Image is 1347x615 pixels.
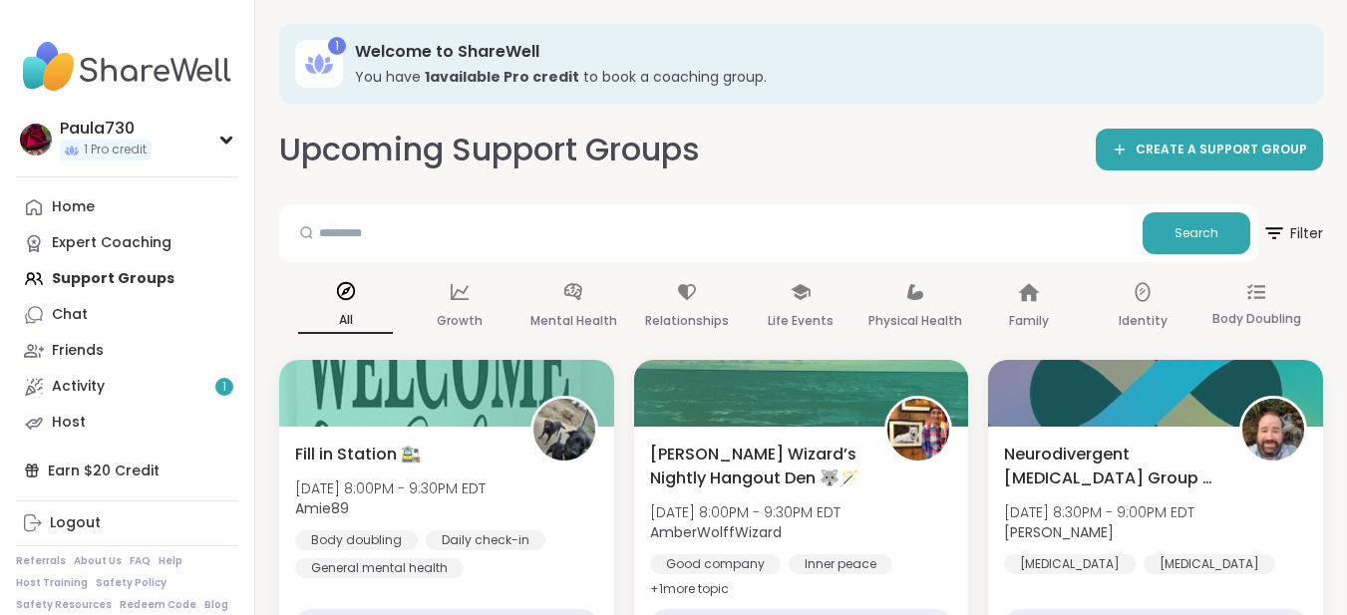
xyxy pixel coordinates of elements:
span: [DATE] 8:00PM - 9:30PM EDT [295,478,486,498]
p: Family [1009,309,1049,333]
a: Logout [16,505,238,541]
a: CREATE A SUPPORT GROUP [1096,129,1323,170]
a: Redeem Code [120,598,196,612]
span: [DATE] 8:30PM - 9:00PM EDT [1004,502,1194,522]
a: Safety Policy [96,576,167,590]
div: [MEDICAL_DATA] [1144,554,1275,574]
div: Activity [52,377,105,397]
div: General mental health [295,558,464,578]
b: 1 available Pro credit [425,67,579,87]
div: Expert Coaching [52,233,171,253]
span: Filter [1262,209,1323,257]
a: FAQ [130,554,151,568]
button: Filter [1262,204,1323,262]
p: Relationships [645,309,729,333]
span: [DATE] 8:00PM - 9:30PM EDT [650,502,841,522]
p: Physical Health [868,309,962,333]
img: Paula730 [20,124,52,155]
span: 1 [222,379,226,396]
p: Life Events [768,309,834,333]
span: Neurodivergent [MEDICAL_DATA] Group - [DATE] [1004,443,1217,490]
img: Brian_L [1242,399,1304,461]
div: Logout [50,513,101,533]
div: Friends [52,341,104,361]
p: All [298,308,393,334]
div: Paula730 [60,118,151,140]
p: Identity [1119,309,1168,333]
button: Search [1143,212,1250,254]
a: Home [16,189,238,225]
p: Mental Health [530,309,617,333]
h3: Welcome to ShareWell [355,41,1295,63]
img: AmberWolffWizard [887,399,949,461]
a: Blog [204,598,228,612]
img: Amie89 [533,399,595,461]
p: Growth [437,309,483,333]
p: Body Doubling [1212,307,1301,331]
div: Chat [52,305,88,325]
b: [PERSON_NAME] [1004,522,1114,542]
a: Friends [16,333,238,369]
a: Chat [16,297,238,333]
div: Earn $20 Credit [16,453,238,488]
a: Host Training [16,576,88,590]
a: Expert Coaching [16,225,238,261]
span: 1 Pro credit [84,142,147,158]
div: Home [52,197,95,217]
a: Help [159,554,182,568]
img: ShareWell Nav Logo [16,32,238,102]
div: 1 [328,37,346,55]
h2: Upcoming Support Groups [279,128,700,172]
a: Referrals [16,554,66,568]
a: Host [16,405,238,441]
div: Inner peace [789,554,892,574]
div: Host [52,413,86,433]
div: Good company [650,554,781,574]
span: CREATE A SUPPORT GROUP [1136,142,1307,158]
b: Amie89 [295,498,349,518]
div: [MEDICAL_DATA] [1004,554,1136,574]
span: Fill in Station 🚉 [295,443,421,466]
div: Body doubling [295,530,418,550]
a: Safety Resources [16,598,112,612]
a: About Us [74,554,122,568]
span: Search [1175,224,1218,242]
div: Daily check-in [426,530,545,550]
h3: You have to book a coaching group. [355,67,1295,87]
span: [PERSON_NAME] Wizard’s Nightly Hangout Den 🐺🪄 [650,443,863,490]
b: AmberWolffWizard [650,522,782,542]
a: Activity1 [16,369,238,405]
